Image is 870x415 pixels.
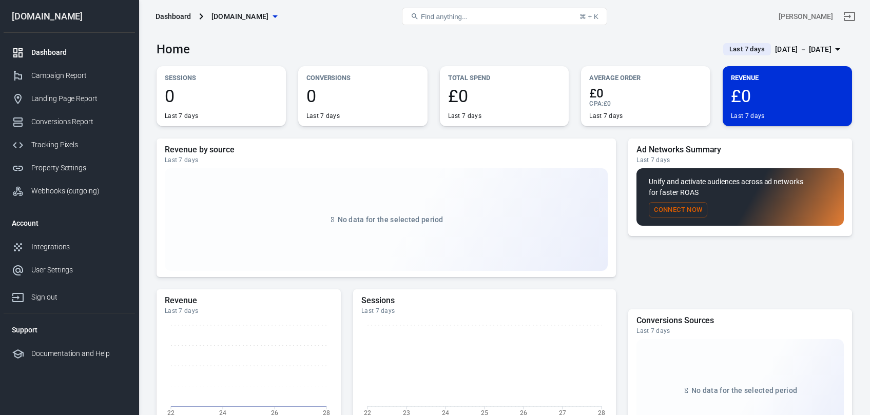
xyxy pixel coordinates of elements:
p: Sessions [165,72,278,83]
div: Webhooks (outgoing) [31,186,127,196]
div: Integrations [31,242,127,252]
button: Find anything...⌘ + K [402,8,607,25]
span: stevedoran.co.uk [211,10,269,23]
li: Account [4,211,135,235]
span: £0 [604,100,611,107]
h5: Conversions Sources [636,315,844,326]
div: Campaign Report [31,70,127,81]
div: Last 7 days [589,112,623,120]
span: No data for the selected period [338,215,443,224]
span: 0 [306,87,419,105]
h5: Sessions [361,295,608,306]
p: Conversions [306,72,419,83]
span: £0 [731,87,844,105]
a: Tracking Pixels [4,133,135,156]
div: Last 7 days [636,156,844,164]
span: 0 [165,87,278,105]
div: Account id: uKLIv9bG [779,11,833,22]
h5: Revenue [165,295,333,306]
div: Conversions Report [31,116,127,127]
div: Last 7 days [636,327,844,335]
p: Average Order [589,72,702,83]
span: No data for the selected period [691,386,797,394]
div: Last 7 days [361,307,608,315]
a: Sign out [4,282,135,309]
div: Documentation and Help [31,348,127,359]
a: Campaign Report [4,64,135,87]
div: Dashboard [31,47,127,58]
div: Property Settings [31,163,127,173]
div: Last 7 days [165,112,198,120]
button: Last 7 days[DATE] － [DATE] [715,41,852,58]
span: CPA : [589,100,603,107]
div: Last 7 days [165,156,608,164]
iframe: Intercom live chat [835,365,860,389]
div: Last 7 days [731,112,764,120]
a: Landing Page Report [4,87,135,110]
p: Total Spend [448,72,561,83]
div: Last 7 days [165,307,333,315]
button: Connect Now [649,202,707,218]
a: Sign out [837,4,862,29]
a: User Settings [4,259,135,282]
div: Last 7 days [306,112,340,120]
div: Sign out [31,292,127,303]
div: [DATE] － [DATE] [775,43,832,56]
a: Dashboard [4,41,135,64]
span: £0 [448,87,561,105]
li: Support [4,318,135,342]
h5: Revenue by source [165,145,608,155]
a: Integrations [4,235,135,259]
div: User Settings [31,265,127,275]
div: Tracking Pixels [31,140,127,150]
a: Property Settings [4,156,135,180]
p: Unify and activate audiences across ad networks for faster ROAS [649,176,832,198]
p: Revenue [731,72,844,83]
span: Find anything... [421,13,468,21]
div: [DOMAIN_NAME] [4,12,135,21]
button: [DOMAIN_NAME] [207,7,281,26]
div: Landing Page Report [31,93,127,104]
span: £0 [589,87,702,100]
span: Last 7 days [725,44,769,54]
div: Dashboard [156,11,191,22]
div: Last 7 days [448,112,481,120]
div: ⌘ + K [579,13,598,21]
h5: Ad Networks Summary [636,145,844,155]
a: Webhooks (outgoing) [4,180,135,203]
h3: Home [157,42,190,56]
a: Conversions Report [4,110,135,133]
